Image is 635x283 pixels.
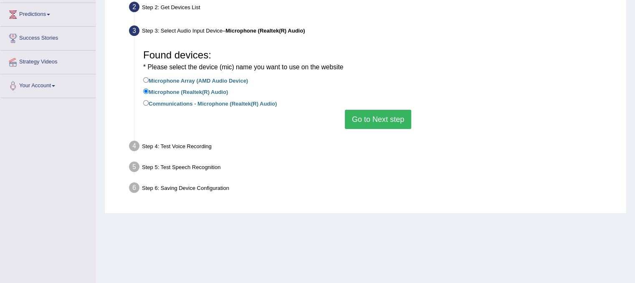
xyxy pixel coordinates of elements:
[143,88,149,94] input: Microphone (Realtek(R) Audio)
[143,63,343,71] small: * Please select the device (mic) name you want to use on the website
[143,77,149,83] input: Microphone Array (AMD Audio Device)
[143,100,149,106] input: Communications - Microphone (Realtek(R) Audio)
[223,28,305,34] span: –
[125,138,622,157] div: Step 4: Test Voice Recording
[0,74,96,95] a: Your Account
[125,159,622,177] div: Step 5: Test Speech Recognition
[345,110,411,129] button: Go to Next step
[0,3,96,24] a: Predictions
[225,28,305,34] b: Microphone (Realtek(R) Audio)
[143,76,248,85] label: Microphone Array (AMD Audio Device)
[125,180,622,198] div: Step 6: Saving Device Configuration
[143,99,277,108] label: Communications - Microphone (Realtek(R) Audio)
[0,51,96,71] a: Strategy Videos
[125,23,622,41] div: Step 3: Select Audio Input Device
[143,50,613,72] h3: Found devices:
[143,87,228,96] label: Microphone (Realtek(R) Audio)
[0,27,96,48] a: Success Stories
